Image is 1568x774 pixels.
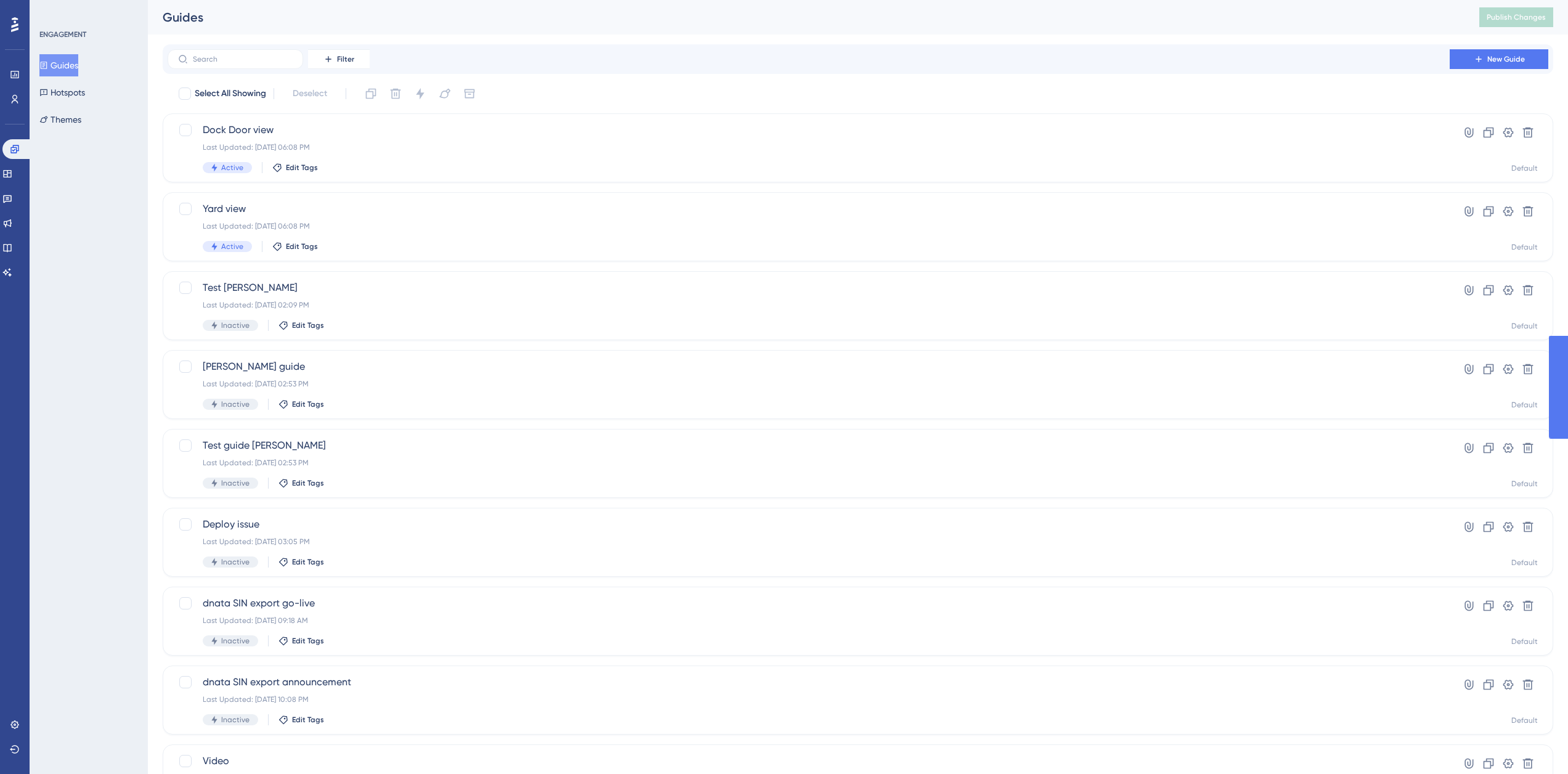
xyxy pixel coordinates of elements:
span: dnata SIN export go-live [203,596,1415,611]
div: Default [1511,400,1538,410]
div: Default [1511,479,1538,489]
span: Deselect [293,86,327,101]
span: Test guide [PERSON_NAME] [203,438,1415,453]
button: Edit Tags [278,715,324,725]
div: Guides [163,9,1448,26]
button: New Guide [1450,49,1548,69]
button: Publish Changes [1479,7,1553,27]
div: Last Updated: [DATE] 10:08 PM [203,695,1415,704]
button: Edit Tags [272,242,318,251]
div: Last Updated: [DATE] 02:53 PM [203,458,1415,468]
iframe: UserGuiding AI Assistant Launcher [1516,725,1553,762]
span: Dock Door view [203,123,1415,137]
button: Edit Tags [278,399,324,409]
span: Active [221,242,243,251]
span: Publish Changes [1487,12,1546,22]
span: Inactive [221,557,250,567]
button: Edit Tags [278,478,324,488]
span: Edit Tags [292,399,324,409]
div: Last Updated: [DATE] 06:08 PM [203,221,1415,231]
button: Filter [308,49,370,69]
button: Deselect [282,83,338,105]
div: Default [1511,715,1538,725]
span: Inactive [221,399,250,409]
button: Themes [39,108,81,131]
span: Edit Tags [292,557,324,567]
button: Edit Tags [272,163,318,173]
div: Last Updated: [DATE] 02:53 PM [203,379,1415,389]
span: Test [PERSON_NAME] [203,280,1415,295]
input: Search [193,55,293,63]
span: Edit Tags [292,636,324,646]
span: New Guide [1487,54,1525,64]
span: Edit Tags [286,242,318,251]
button: Edit Tags [278,320,324,330]
span: Edit Tags [292,715,324,725]
button: Edit Tags [278,636,324,646]
button: Edit Tags [278,557,324,567]
span: Active [221,163,243,173]
span: Deploy issue [203,517,1415,532]
span: Edit Tags [286,163,318,173]
span: Video [203,754,1415,768]
div: Last Updated: [DATE] 03:05 PM [203,537,1415,547]
div: Last Updated: [DATE] 02:09 PM [203,300,1415,310]
div: ENGAGEMENT [39,30,86,39]
span: Edit Tags [292,478,324,488]
div: Default [1511,637,1538,646]
div: Last Updated: [DATE] 06:08 PM [203,142,1415,152]
div: Default [1511,163,1538,173]
span: Inactive [221,715,250,725]
span: Inactive [221,478,250,488]
span: dnata SIN export announcement [203,675,1415,690]
div: Default [1511,321,1538,331]
span: Edit Tags [292,320,324,330]
span: [PERSON_NAME] guide [203,359,1415,374]
button: Guides [39,54,78,76]
span: Inactive [221,636,250,646]
span: Select All Showing [195,86,266,101]
span: Inactive [221,320,250,330]
button: Hotspots [39,81,85,104]
span: Filter [337,54,354,64]
div: Default [1511,558,1538,568]
div: Last Updated: [DATE] 09:18 AM [203,616,1415,625]
div: Default [1511,242,1538,252]
span: Yard view [203,202,1415,216]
